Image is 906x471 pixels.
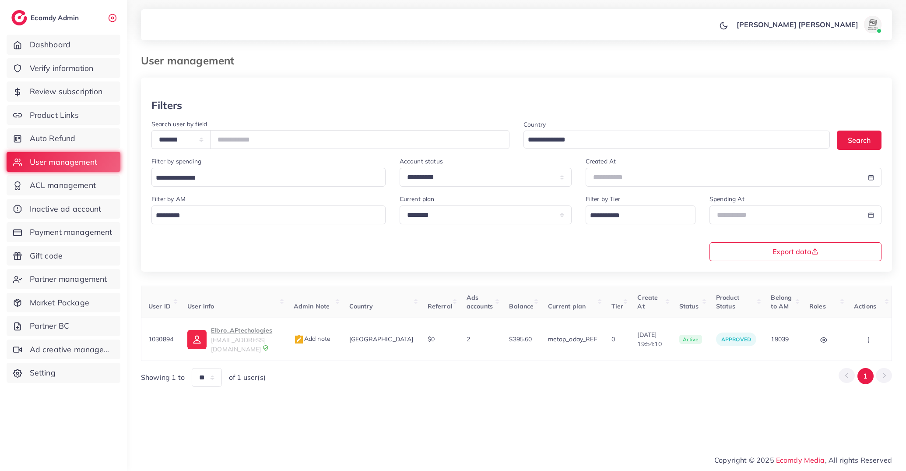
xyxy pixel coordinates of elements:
[400,157,443,166] label: Account status
[525,133,818,147] input: Search for option
[30,203,102,215] span: Inactive ad account
[709,242,881,261] button: Export data
[151,120,207,128] label: Search user by field
[7,128,120,149] a: Auto Refund
[30,367,56,379] span: Setting
[7,293,120,313] a: Market Package
[7,269,120,289] a: Partner management
[294,334,304,345] img: admin_note.cdd0b510.svg
[428,335,435,343] span: $0
[467,294,493,310] span: Ads accounts
[153,209,374,223] input: Search for option
[187,302,214,310] span: User info
[548,302,586,310] span: Current plan
[732,16,885,33] a: [PERSON_NAME] [PERSON_NAME]avatar
[714,455,892,465] span: Copyright © 2025
[30,297,89,308] span: Market Package
[151,99,182,112] h3: Filters
[7,35,120,55] a: Dashboard
[263,345,269,351] img: 9CAL8B2pu8EFxCJHYAAAAldEVYdGRhdGU6Y3JlYXRlADIwMjItMTItMDlUMDQ6NTg6MzkrMDA6MDBXSlgLAAAAJXRFWHRkYXR...
[854,302,876,310] span: Actions
[509,335,532,343] span: $395.60
[679,302,699,310] span: Status
[294,302,330,310] span: Admin Note
[428,302,453,310] span: Referral
[11,10,27,25] img: logo
[229,372,266,382] span: of 1 user(s)
[151,205,386,224] div: Search for option
[7,81,120,102] a: Review subscription
[825,455,892,465] span: , All rights Reserved
[7,340,120,360] a: Ad creative management
[30,110,79,121] span: Product Links
[211,336,266,353] span: [EMAIL_ADDRESS][DOMAIN_NAME]
[864,16,881,33] img: avatar
[7,58,120,78] a: Verify information
[211,325,280,336] p: Elbro_AFtechologies
[773,248,818,255] span: Export data
[7,152,120,172] a: User management
[30,320,70,332] span: Partner BC
[737,19,858,30] p: [PERSON_NAME] [PERSON_NAME]
[153,171,374,185] input: Search for option
[141,372,185,382] span: Showing 1 to
[294,335,330,343] span: Add note
[709,195,744,203] label: Spending At
[151,195,186,203] label: Filter by AM
[349,302,373,310] span: Country
[148,335,173,343] span: 1030894
[7,222,120,242] a: Payment management
[611,302,624,310] span: Tier
[548,335,597,343] span: metap_oday_REF
[187,330,207,349] img: ic-user-info.36bf1079.svg
[7,246,120,266] a: Gift code
[7,105,120,125] a: Product Links
[776,456,825,464] a: Ecomdy Media
[11,10,81,25] a: logoEcomdy Admin
[771,335,789,343] span: 19039
[30,156,97,168] span: User management
[7,199,120,219] a: Inactive ad account
[141,54,241,67] h3: User management
[509,302,534,310] span: Balance
[837,131,881,149] button: Search
[467,335,470,343] span: 2
[187,325,280,354] a: Elbro_AFtechologies[EMAIL_ADDRESS][DOMAIN_NAME]
[400,195,435,203] label: Current plan
[148,302,171,310] span: User ID
[637,294,658,310] span: Create At
[586,157,616,166] label: Created At
[771,294,792,310] span: Belong to AM
[721,336,751,343] span: approved
[7,175,120,195] a: ACL management
[839,368,892,384] ul: Pagination
[586,205,695,224] div: Search for option
[587,209,684,223] input: Search for option
[31,14,81,22] h2: Ecomdy Admin
[611,335,615,343] span: 0
[523,131,830,149] div: Search for option
[809,302,826,310] span: Roles
[586,195,620,203] label: Filter by Tier
[30,227,112,238] span: Payment management
[151,157,201,166] label: Filter by spending
[30,273,107,285] span: Partner management
[30,63,94,74] span: Verify information
[30,344,114,355] span: Ad creative management
[151,168,386,187] div: Search for option
[7,316,120,336] a: Partner BC
[7,363,120,383] a: Setting
[30,250,63,262] span: Gift code
[349,335,414,343] span: [GEOGRAPHIC_DATA]
[30,86,103,97] span: Review subscription
[716,294,739,310] span: Product Status
[30,39,70,50] span: Dashboard
[30,180,96,191] span: ACL management
[637,330,665,348] span: [DATE] 19:54:10
[857,368,874,384] button: Go to page 1
[679,335,702,344] span: active
[523,120,546,129] label: Country
[30,133,76,144] span: Auto Refund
